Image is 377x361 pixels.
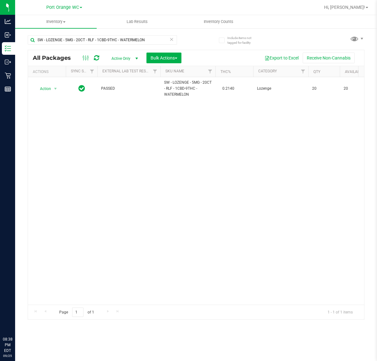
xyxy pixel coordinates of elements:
[220,70,231,74] a: THC%
[102,69,152,73] a: External Lab Test Result
[5,45,11,52] inline-svg: Inventory
[178,15,260,28] a: Inventory Counts
[323,307,358,317] span: 1 - 1 of 1 items
[97,15,178,28] a: Lab Results
[169,35,174,43] span: Clear
[15,15,97,28] a: Inventory
[219,84,237,93] span: 0.2140
[227,36,259,45] span: Include items not tagged for facility
[34,84,51,93] span: Action
[52,84,60,93] span: select
[324,5,365,10] span: Hi, [PERSON_NAME]!
[303,53,355,63] button: Receive Non-Cannabis
[165,69,184,73] a: SKU Name
[298,66,308,77] a: Filter
[33,70,63,74] div: Actions
[101,86,157,92] span: PASSED
[146,53,181,63] button: Bulk Actions
[195,19,242,25] span: Inventory Counts
[260,53,303,63] button: Export to Excel
[344,86,368,92] span: 20
[72,307,83,317] input: 1
[6,311,25,330] iframe: Resource center
[151,55,177,60] span: Bulk Actions
[78,84,85,93] span: In Sync
[5,32,11,38] inline-svg: Inbound
[28,35,177,45] input: Search Package ID, Item Name, SKU, Lot or Part Number...
[5,18,11,25] inline-svg: Analytics
[5,86,11,92] inline-svg: Reports
[5,59,11,65] inline-svg: Outbound
[46,5,79,10] span: Port Orange WC
[257,86,305,92] span: Lozenge
[33,54,77,61] span: All Packages
[150,66,160,77] a: Filter
[345,70,364,74] a: Available
[205,66,215,77] a: Filter
[312,86,336,92] span: 20
[5,72,11,79] inline-svg: Retail
[258,69,277,73] a: Category
[54,307,99,317] span: Page of 1
[3,336,12,353] p: 08:38 PM EDT
[3,353,12,358] p: 09/25
[313,70,320,74] a: Qty
[87,66,97,77] a: Filter
[71,69,95,73] a: Sync Status
[164,80,212,98] span: SW - LOZENGE - 5MG - 20CT - RLF - 1CBD-9THC - WATERMELON
[15,19,97,25] span: Inventory
[118,19,156,25] span: Lab Results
